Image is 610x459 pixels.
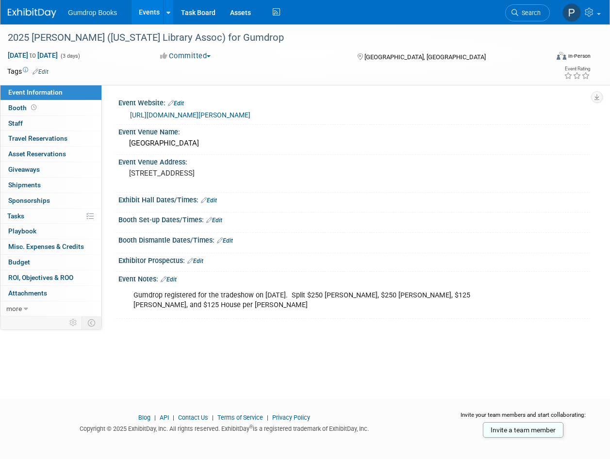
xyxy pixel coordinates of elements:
span: to [28,51,37,59]
button: Committed [157,51,214,61]
a: Booth [0,100,101,115]
a: Privacy Policy [272,414,310,421]
a: Staff [0,116,101,131]
span: (3 days) [60,53,80,59]
a: Edit [187,258,203,264]
div: Copyright © 2025 ExhibitDay, Inc. All rights reserved. ExhibitDay is a registered trademark of Ex... [7,422,441,433]
a: Search [505,4,550,21]
pre: [STREET_ADDRESS] [129,169,304,178]
a: Event Information [0,85,101,100]
span: Asset Reservations [8,150,66,158]
div: Booth Set-up Dates/Times: [118,213,591,225]
a: Playbook [0,224,101,239]
a: Terms of Service [217,414,263,421]
span: Misc. Expenses & Credits [8,243,84,250]
a: Invite a team member [483,422,563,438]
div: Event Format [506,50,591,65]
div: Booth Dismantle Dates/Times: [118,233,591,246]
span: Attachments [8,289,47,297]
a: Shipments [0,178,101,193]
a: more [0,301,101,316]
span: Shipments [8,181,41,189]
span: ROI, Objectives & ROO [8,274,73,281]
div: Event Venue Name: [118,125,591,137]
td: Toggle Event Tabs [82,316,102,329]
a: Sponsorships [0,193,101,208]
a: Blog [138,414,150,421]
a: [URL][DOMAIN_NAME][PERSON_NAME] [130,111,250,119]
span: Sponsorships [8,197,50,204]
div: Exhibitor Prospectus: [118,253,591,266]
span: Booth [8,104,38,112]
span: [GEOGRAPHIC_DATA], [GEOGRAPHIC_DATA] [364,53,486,61]
div: In-Person [568,52,591,60]
a: Edit [217,237,233,244]
img: ExhibitDay [8,8,56,18]
div: Event Rating [564,66,590,71]
a: Asset Reservations [0,147,101,162]
a: Travel Reservations [0,131,101,146]
a: Edit [206,217,222,224]
span: | [210,414,216,421]
span: Tasks [7,212,24,220]
div: 2025 [PERSON_NAME] ([US_STATE] Library Assoc) for Gumdrop [4,29,541,47]
a: Edit [201,197,217,204]
a: Contact Us [178,414,208,421]
img: Pam Fitzgerald [562,3,581,22]
img: Format-Inperson.png [557,52,566,60]
span: Search [518,9,541,16]
div: Event Venue Address: [118,155,591,167]
a: Misc. Expenses & Credits [0,239,101,254]
div: Gumdrop registered for the tradeshow on [DATE]. Split $250 [PERSON_NAME], $250 [PERSON_NAME], $12... [127,286,497,315]
span: Playbook [8,227,36,235]
a: API [160,414,169,421]
td: Personalize Event Tab Strip [65,316,82,329]
div: Event Website: [118,96,591,108]
span: | [152,414,158,421]
span: Travel Reservations [8,134,67,142]
span: | [170,414,177,421]
span: Staff [8,119,23,127]
span: [DATE] [DATE] [7,51,58,60]
div: [GEOGRAPHIC_DATA] [126,136,583,151]
a: Edit [161,276,177,283]
span: Budget [8,258,30,266]
div: Event Notes: [118,272,591,284]
span: Event Information [8,88,63,96]
a: ROI, Objectives & ROO [0,270,101,285]
a: Tasks [0,209,101,224]
td: Tags [7,66,49,76]
span: Giveaways [8,165,40,173]
span: more [6,305,22,312]
span: | [264,414,271,421]
div: Invite your team members and start collaborating: [456,411,591,426]
div: Exhibit Hall Dates/Times: [118,193,591,205]
sup: ® [249,424,253,429]
a: Edit [168,100,184,107]
a: Budget [0,255,101,270]
a: Giveaways [0,162,101,177]
span: Booth not reserved yet [29,104,38,111]
span: Gumdrop Books [68,9,117,16]
a: Edit [33,68,49,75]
a: Attachments [0,286,101,301]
